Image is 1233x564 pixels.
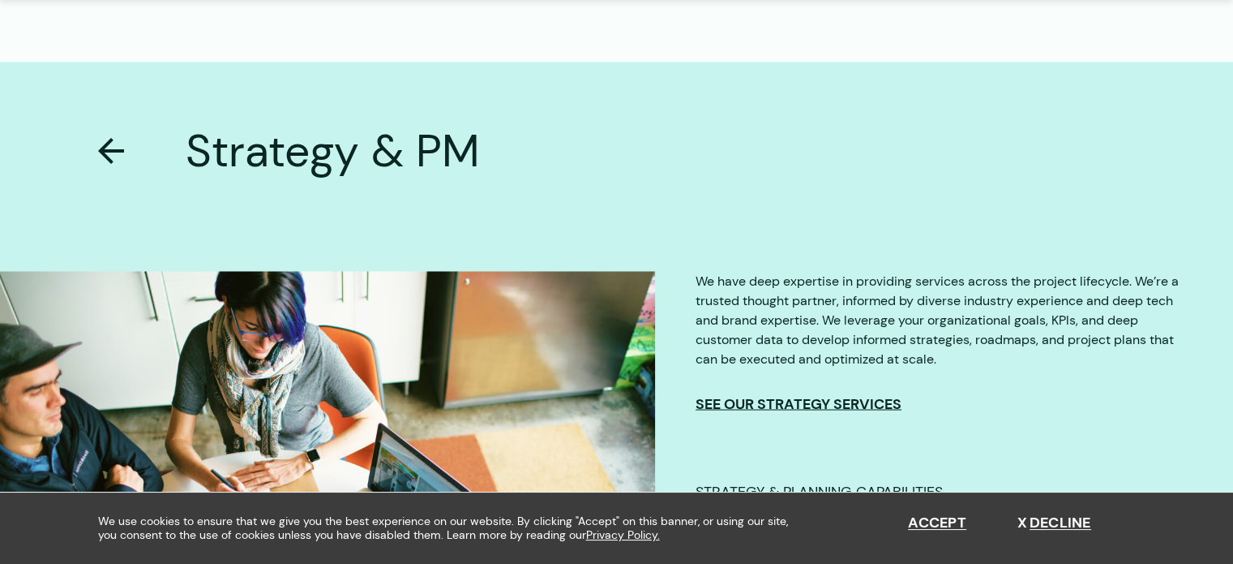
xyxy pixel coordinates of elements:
[1017,514,1091,532] button: Decline
[696,480,1181,502] p: Strategy & Planning Capabilities
[908,514,966,532] button: Accept
[696,271,1181,368] p: We have deep expertise in providing services across the project lifecycle. We’re a trusted though...
[586,528,660,542] a: Privacy Policy.
[98,514,803,542] span: We use cookies to ensure that we give you the best experience on our website. By clicking "Accept...
[186,123,480,180] h3: Strategy & PM
[696,394,901,412] a: See our Strategy Services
